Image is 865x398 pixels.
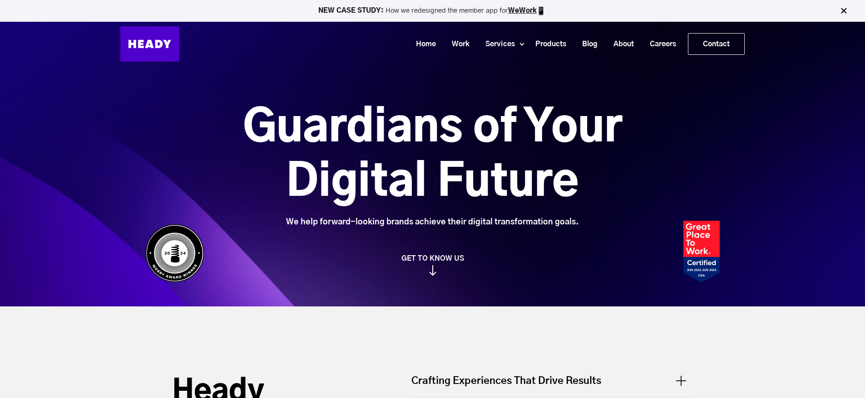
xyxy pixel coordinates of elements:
[145,224,204,282] img: Heady_WebbyAward_Winner-4
[688,34,744,54] a: Contact
[537,6,546,15] img: app emoji
[318,7,386,14] strong: NEW CASE STUDY:
[405,36,440,53] a: Home
[192,217,673,227] div: We help forward-looking brands achieve their digital transformation goals.
[508,7,537,14] a: WeWork
[524,36,571,53] a: Products
[4,6,861,15] p: How we redesigned the member app for
[474,36,519,53] a: Services
[839,6,848,15] img: Close Bar
[192,101,673,210] h1: Guardians of Your Digital Future
[188,33,745,55] div: Navigation Menu
[683,221,720,282] img: Heady_2023_Certification_Badge
[602,36,638,53] a: About
[411,374,693,397] div: Crafting Experiences That Drive Results
[120,26,179,62] img: Heady_Logo_Web-01 (1)
[638,36,681,53] a: Careers
[571,36,602,53] a: Blog
[141,254,724,276] a: GET TO KNOW US
[429,265,436,276] img: arrow_down
[440,36,474,53] a: Work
